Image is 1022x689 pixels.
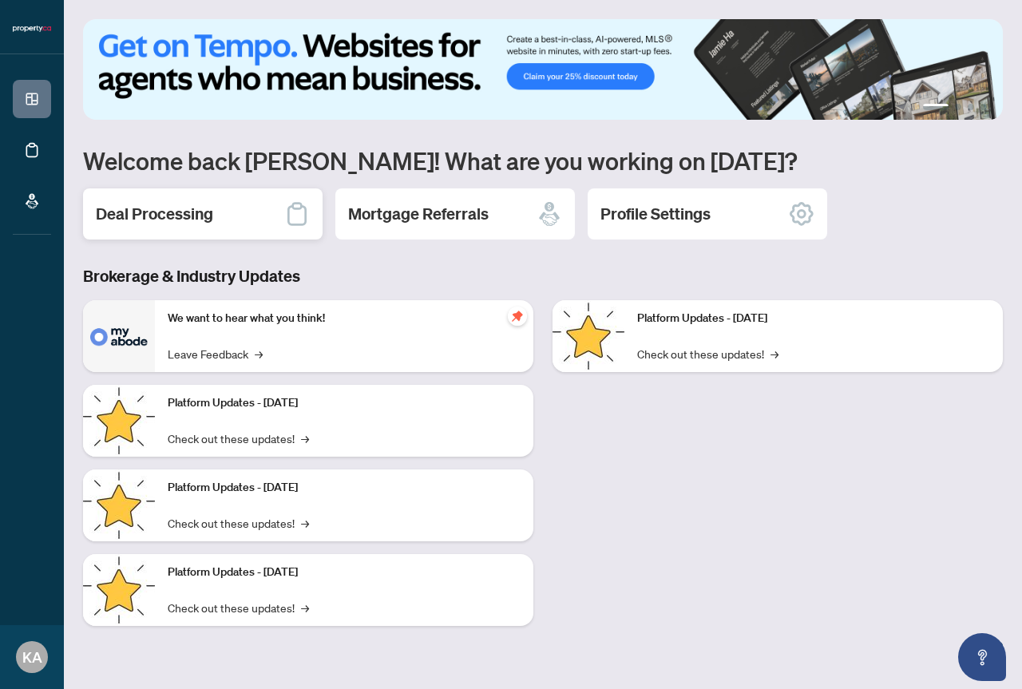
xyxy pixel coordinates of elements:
img: logo [13,24,51,34]
a: Check out these updates!→ [168,599,309,616]
button: 3 [968,104,974,110]
img: Platform Updates - September 16, 2025 [83,385,155,457]
p: Platform Updates - [DATE] [637,310,990,327]
button: 2 [955,104,961,110]
p: We want to hear what you think! [168,310,521,327]
img: Platform Updates - July 21, 2025 [83,469,155,541]
a: Check out these updates!→ [637,345,778,362]
span: KA [22,646,42,668]
a: Check out these updates!→ [168,430,309,447]
img: Platform Updates - July 8, 2025 [83,554,155,626]
a: Leave Feedback→ [168,345,263,362]
h3: Brokerage & Industry Updates [83,265,1003,287]
button: Open asap [958,633,1006,681]
p: Platform Updates - [DATE] [168,394,521,412]
h2: Deal Processing [96,203,213,225]
img: Slide 0 [83,19,1003,120]
h2: Profile Settings [600,203,711,225]
span: → [255,345,263,362]
span: → [301,430,309,447]
img: Platform Updates - June 23, 2025 [553,300,624,372]
h1: Welcome back [PERSON_NAME]! What are you working on [DATE]? [83,145,1003,176]
span: pushpin [508,307,527,326]
span: → [301,599,309,616]
button: 1 [923,104,949,110]
img: We want to hear what you think! [83,300,155,372]
h2: Mortgage Referrals [348,203,489,225]
span: → [301,514,309,532]
span: → [770,345,778,362]
button: 4 [980,104,987,110]
p: Platform Updates - [DATE] [168,479,521,497]
a: Check out these updates!→ [168,514,309,532]
p: Platform Updates - [DATE] [168,564,521,581]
